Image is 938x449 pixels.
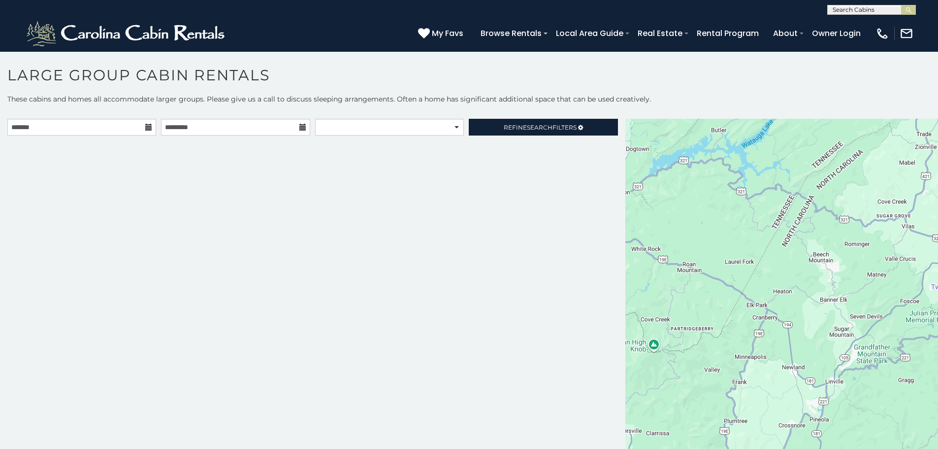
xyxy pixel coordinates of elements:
a: Local Area Guide [551,25,628,42]
a: My Favs [418,27,466,40]
a: Real Estate [633,25,687,42]
span: Refine Filters [504,124,577,131]
img: White-1-2.png [25,19,229,48]
span: Search [527,124,552,131]
img: phone-regular-white.png [875,27,889,40]
a: Rental Program [692,25,764,42]
a: Browse Rentals [476,25,547,42]
a: Owner Login [807,25,866,42]
img: mail-regular-white.png [900,27,913,40]
a: RefineSearchFilters [469,119,617,136]
a: About [768,25,803,42]
span: My Favs [432,27,463,39]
